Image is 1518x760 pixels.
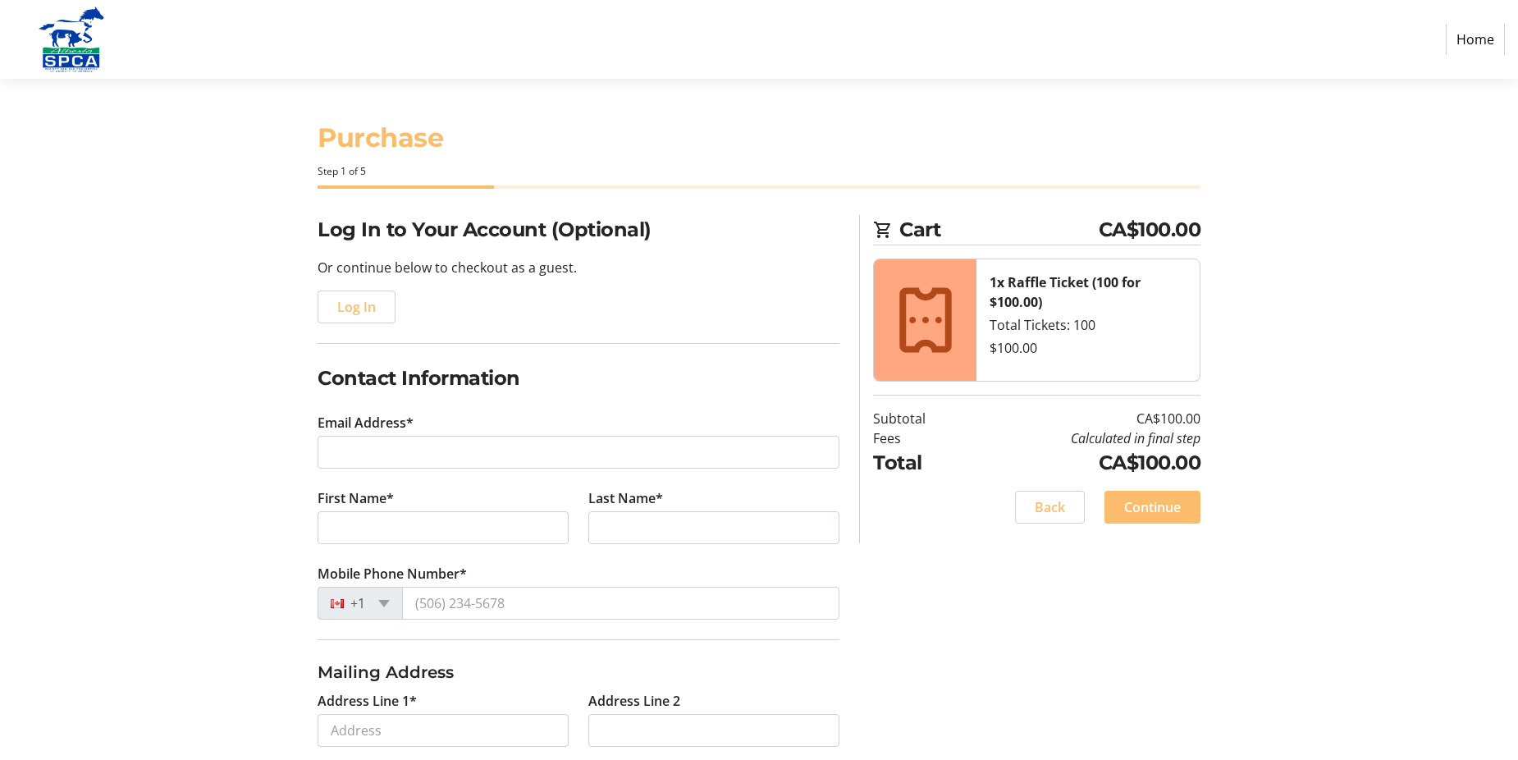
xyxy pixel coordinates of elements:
button: Continue [1104,491,1200,524]
button: Back [1015,491,1085,524]
h2: Contact Information [318,364,839,393]
h3: Mailing Address [318,660,839,684]
div: $100.00 [990,338,1187,358]
label: Address Line 1* [318,691,417,711]
input: (506) 234-5678 [402,587,839,620]
span: Continue [1124,497,1181,517]
button: Log In [318,291,396,323]
a: Home [1446,24,1505,55]
span: Cart [899,215,1099,245]
label: Address Line 2 [588,691,680,711]
span: Log In [337,297,376,317]
input: Address [318,714,569,747]
strong: 1x Raffle Ticket (100 for $100.00) [990,273,1141,311]
span: CA$100.00 [1099,215,1201,245]
h1: Purchase [318,118,1200,158]
label: First Name* [318,488,394,508]
div: Total Tickets: 100 [990,315,1187,335]
p: Or continue below to checkout as a guest. [318,258,839,277]
td: Subtotal [873,409,967,428]
label: Email Address* [318,413,414,433]
td: CA$100.00 [967,448,1200,478]
span: Back [1035,497,1065,517]
div: Step 1 of 5 [318,164,1200,179]
td: Fees [873,428,967,448]
td: Total [873,448,967,478]
img: Alberta SPCA's Logo [13,7,130,72]
label: Last Name* [588,488,663,508]
h2: Log In to Your Account (Optional) [318,215,839,245]
label: Mobile Phone Number* [318,564,467,584]
td: CA$100.00 [967,409,1200,428]
td: Calculated in final step [967,428,1200,448]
